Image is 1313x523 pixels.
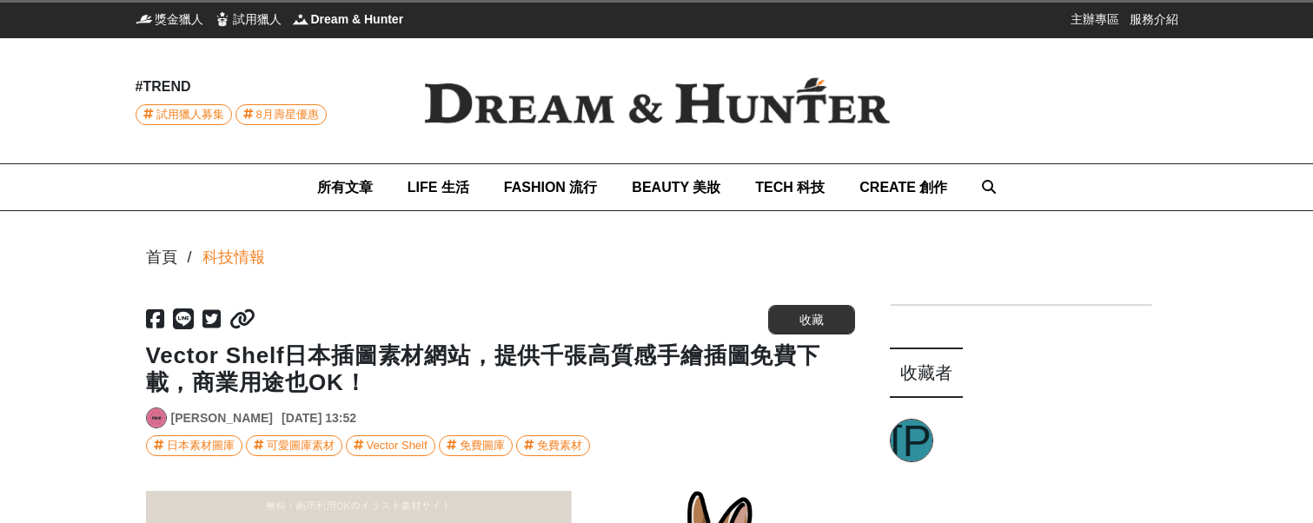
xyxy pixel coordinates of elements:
[632,180,720,195] span: BEAUTY 美妝
[233,10,282,28] span: 試用獵人
[267,436,335,455] div: 可愛圖庫素材
[146,435,242,456] a: 日本素材圖庫
[136,10,153,28] img: 獎金獵人
[1130,10,1178,28] a: 服務介紹
[235,104,327,125] a: 8月壽星優惠
[171,409,273,427] a: [PERSON_NAME]
[292,10,309,28] img: Dream & Hunter
[537,436,582,455] div: 免費素材
[755,180,825,195] span: TECH 科技
[246,435,342,456] a: 可愛圖庫素材
[147,408,166,427] img: Avatar
[282,409,356,427] div: [DATE] 13:52
[859,180,947,195] span: CREATE 創作
[214,10,282,28] a: 試用獵人試用獵人
[632,164,720,210] a: BEAUTY 美妝
[516,435,590,456] a: 免費素材
[292,10,404,28] a: Dream & HunterDream & Hunter
[136,76,396,97] div: #TREND
[317,164,373,210] a: 所有文章
[460,436,505,455] div: 免費圖庫
[136,104,232,125] a: 試用獵人募集
[859,164,947,210] a: CREATE 創作
[188,246,192,269] div: /
[396,50,918,152] img: Dream & Hunter
[156,105,224,124] span: 試用獵人募集
[1071,10,1119,28] a: 主辦專區
[346,435,435,456] a: Vector Shelf
[900,363,952,382] span: 收藏者
[256,105,319,124] span: 8月壽星優惠
[311,10,404,28] span: Dream & Hunter
[504,180,598,195] span: FASHION 流行
[136,10,203,28] a: 獎金獵人獎金獵人
[155,10,203,28] span: 獎金獵人
[504,164,598,210] a: FASHION 流行
[367,436,428,455] div: Vector Shelf
[439,435,513,456] a: 免費圖庫
[214,10,231,28] img: 試用獵人
[167,436,235,455] div: 日本素材圖庫
[146,342,855,396] h1: Vector Shelf日本插圖素材網站，提供千張高質感手繪插圖免費下載，商業用途也OK！
[755,164,825,210] a: TECH 科技
[408,180,469,195] span: LIFE 生活
[317,180,373,195] span: 所有文章
[202,246,265,269] a: 科技情報
[146,407,167,428] a: Avatar
[768,305,855,334] button: 收藏
[890,419,933,462] a: [PERSON_NAME]
[146,246,177,269] div: 首頁
[408,164,469,210] a: LIFE 生活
